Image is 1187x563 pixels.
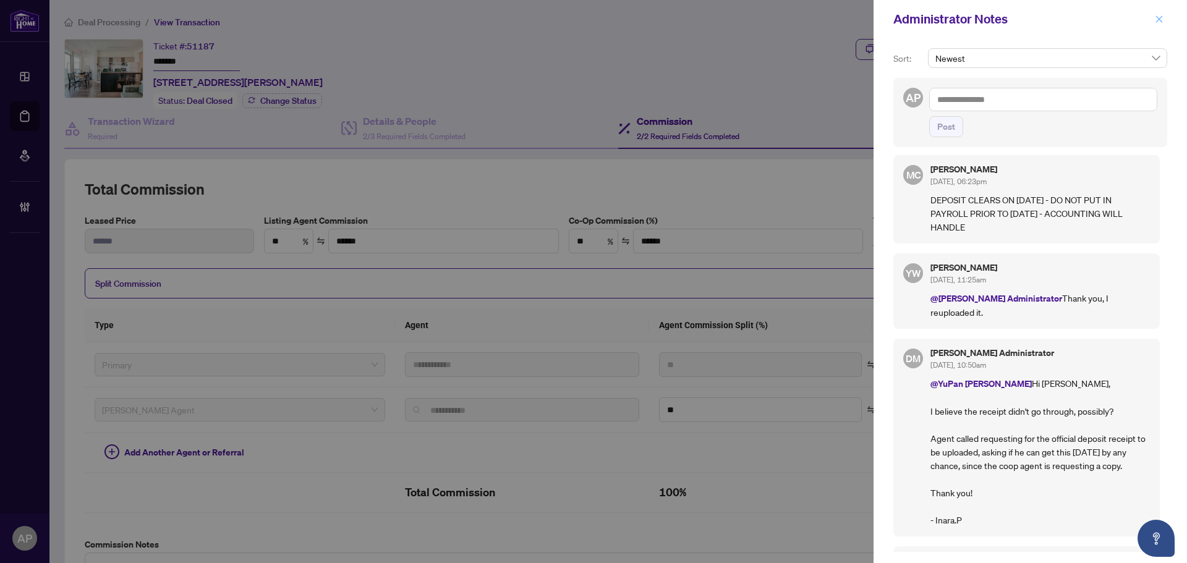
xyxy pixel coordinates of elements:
[1138,520,1175,557] button: Open asap
[1155,15,1164,23] span: close
[906,89,921,106] span: AP
[930,263,1150,272] h5: [PERSON_NAME]
[893,10,1151,28] div: Administrator Notes
[930,165,1150,174] h5: [PERSON_NAME]
[906,167,921,183] span: MC
[929,116,963,137] button: Post
[930,349,1150,357] h5: [PERSON_NAME] Administrator
[906,266,921,281] span: YW
[930,378,1032,389] span: @YuPan [PERSON_NAME]
[930,193,1150,234] p: DEPOSIT CLEARS ON [DATE] - DO NOT PUT IN PAYROLL PRIOR TO [DATE] - ACCOUNTING WILL HANDLE
[935,49,1160,67] span: Newest
[930,376,1150,527] p: Hi [PERSON_NAME], I believe the receipt didn't go through, possibly? Agent called requesting for ...
[930,291,1150,319] p: Thank you, I reuploaded it.
[893,52,923,66] p: Sort:
[930,292,1062,304] span: @[PERSON_NAME] Administrator
[930,177,987,186] span: [DATE], 06:23pm
[930,360,986,370] span: [DATE], 10:50am
[930,275,986,284] span: [DATE], 11:25am
[906,351,921,366] span: DM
